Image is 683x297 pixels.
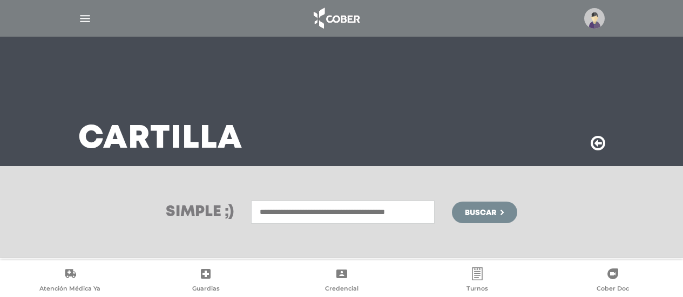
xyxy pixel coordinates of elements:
[325,285,359,294] span: Credencial
[465,209,496,217] span: Buscar
[138,267,273,295] a: Guardias
[545,267,681,295] a: Cober Doc
[584,8,605,29] img: profile-placeholder.svg
[409,267,545,295] a: Turnos
[166,205,234,220] h3: Simple ;)
[452,202,517,223] button: Buscar
[39,285,100,294] span: Atención Médica Ya
[466,285,488,294] span: Turnos
[274,267,409,295] a: Credencial
[2,267,138,295] a: Atención Médica Ya
[78,125,242,153] h3: Cartilla
[308,5,364,31] img: logo_cober_home-white.png
[192,285,220,294] span: Guardias
[597,285,629,294] span: Cober Doc
[78,12,92,25] img: Cober_menu-lines-white.svg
